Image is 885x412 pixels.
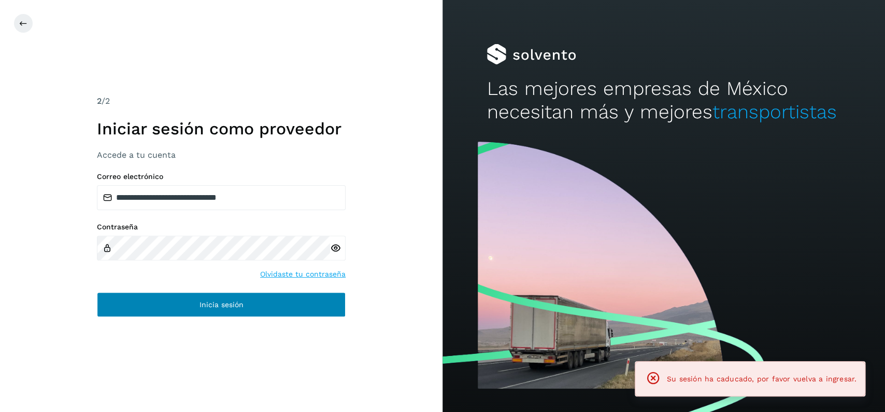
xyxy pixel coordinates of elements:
h1: Iniciar sesión como proveedor [97,119,346,139]
label: Correo electrónico [97,172,346,181]
h3: Accede a tu cuenta [97,150,346,160]
span: Su sesión ha caducado, por favor vuelva a ingresar. [667,375,857,383]
button: Inicia sesión [97,292,346,317]
a: Olvidaste tu contraseña [260,269,346,280]
span: Inicia sesión [199,301,244,308]
label: Contraseña [97,223,346,231]
div: /2 [97,95,346,107]
span: transportistas [712,101,836,123]
span: 2 [97,96,102,106]
h2: Las mejores empresas de México necesitan más y mejores [487,77,840,123]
